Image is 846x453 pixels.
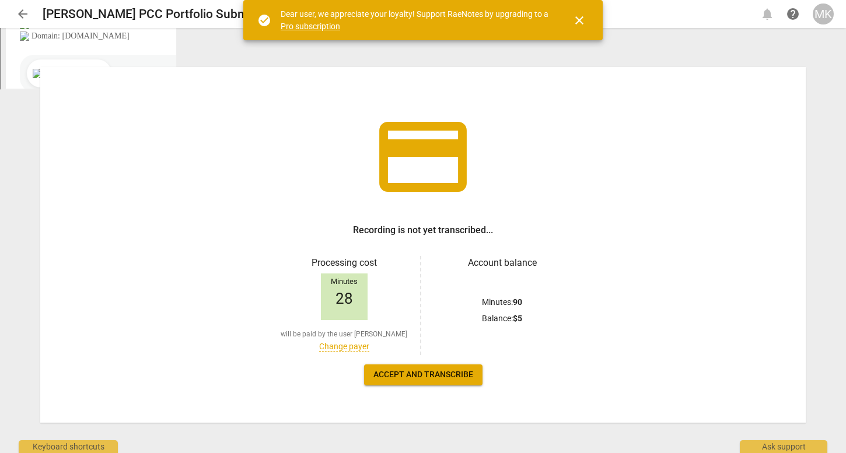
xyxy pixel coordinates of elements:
b: 90 [513,297,522,307]
div: Dear user, we appreciate your loyalty! Support RaeNotes by upgrading to a [281,8,551,32]
a: Change payer [319,342,369,352]
img: tab_domain_overview_orange.svg [32,68,41,77]
span: Accept and transcribe [373,369,473,381]
div: Minutes [321,278,368,286]
h3: Account balance [435,256,569,270]
div: Keyboard shortcuts [19,440,118,453]
h2: [PERSON_NAME] PCC Portfolio Submission 1 [43,7,291,22]
button: Accept and transcribe [364,364,483,385]
div: Ask support [740,440,827,453]
span: close [572,13,586,27]
button: Close [565,6,593,34]
span: check_circle [257,13,271,27]
div: Domain: [DOMAIN_NAME] [30,30,128,40]
div: Domain Overview [44,69,104,76]
img: website_grey.svg [19,30,28,40]
span: 28 [335,290,353,308]
h3: Processing cost [277,256,411,270]
button: MK [813,3,834,24]
span: arrow_back [16,7,30,21]
a: Help [782,3,803,24]
h3: Recording is not yet transcribed... [353,223,493,237]
span: will be paid by the user [PERSON_NAME] [281,329,407,339]
div: v 4.0.25 [33,19,57,28]
b: $ 5 [513,314,522,323]
a: Pro subscription [281,22,340,31]
span: credit_card [370,104,476,209]
p: Minutes : [482,296,522,308]
img: logo_orange.svg [19,19,28,28]
p: Balance : [482,312,522,325]
div: Keywords by Traffic [129,69,197,76]
span: help [786,7,800,21]
img: tab_keywords_by_traffic_grey.svg [116,68,125,77]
